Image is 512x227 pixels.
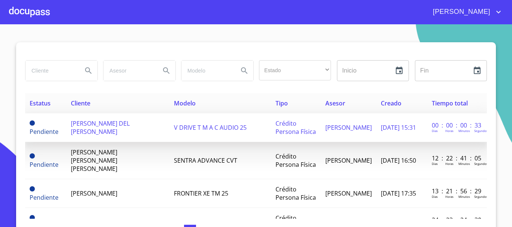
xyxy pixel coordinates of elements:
span: [PERSON_NAME] [325,189,372,197]
span: Crédito Persona Física [275,152,316,169]
p: Horas [445,162,454,166]
span: [PERSON_NAME] [427,6,494,18]
span: [DATE] 17:35 [381,189,416,197]
input: search [181,61,232,81]
p: Segundos [474,129,488,133]
span: Cliente [71,99,90,107]
span: Crédito Persona Física [275,119,316,136]
span: Pendiente [30,153,35,159]
span: SENTRA ADVANCE CVT [174,156,237,165]
span: VERSA SENSE TM 25 SIN ACC [174,218,253,226]
p: Dias [432,194,438,199]
button: Search [157,62,175,80]
p: Minutos [458,129,470,133]
span: [PERSON_NAME] DEL [PERSON_NAME] [71,119,130,136]
p: Dias [432,129,438,133]
p: Minutos [458,162,470,166]
span: [DATE] 15:31 [381,123,416,132]
span: Pendiente [30,193,58,202]
p: Minutos [458,194,470,199]
button: Search [79,62,97,80]
span: Creado [381,99,401,107]
span: [PERSON_NAME] [325,218,372,226]
input: search [25,61,76,81]
div: ​ [259,60,331,80]
p: Horas [445,194,454,199]
button: Search [235,62,253,80]
input: search [103,61,154,81]
p: Segundos [474,194,488,199]
span: FRONTIER XE TM 25 [174,189,228,197]
span: Crédito Persona Física [275,185,316,202]
span: Pendiente [30,215,35,220]
span: V DRIVE T M A C AUDIO 25 [174,123,247,132]
span: Pendiente [30,120,35,126]
button: account of current user [427,6,503,18]
span: [PERSON_NAME] [71,218,117,226]
span: [DATE] 16:07 [381,218,416,226]
span: Pendiente [30,128,58,136]
p: Dias [432,162,438,166]
span: Asesor [325,99,345,107]
span: [PERSON_NAME] [PERSON_NAME] [PERSON_NAME] [71,148,117,173]
p: 13 : 21 : 56 : 29 [432,187,482,195]
span: Tipo [275,99,288,107]
span: [PERSON_NAME] [325,123,372,132]
span: Pendiente [30,160,58,169]
span: [DATE] 16:50 [381,156,416,165]
span: [PERSON_NAME] [325,156,372,165]
p: 12 : 22 : 41 : 05 [432,154,482,162]
p: Segundos [474,162,488,166]
p: 24 : 23 : 24 : 30 [432,216,482,224]
span: Pendiente [30,186,35,191]
span: Tiempo total [432,99,468,107]
span: Modelo [174,99,196,107]
span: Estatus [30,99,51,107]
p: Horas [445,129,454,133]
span: [PERSON_NAME] [71,189,117,197]
p: 00 : 00 : 00 : 33 [432,121,482,129]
